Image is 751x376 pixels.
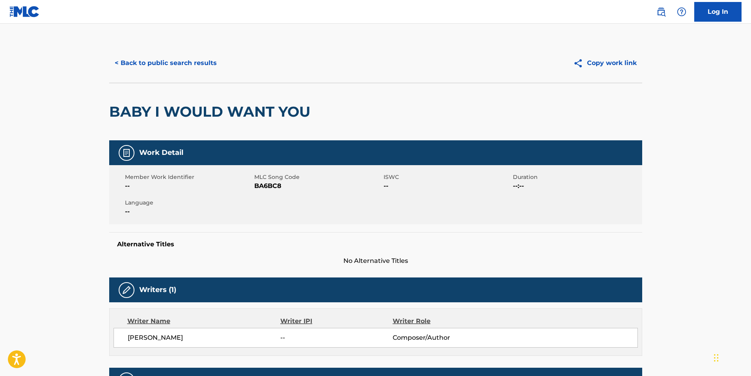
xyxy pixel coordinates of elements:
div: Drag [714,346,719,370]
img: help [677,7,686,17]
span: Duration [513,173,640,181]
span: No Alternative Titles [109,256,642,266]
div: Help [674,4,690,20]
span: Member Work Identifier [125,173,252,181]
span: [PERSON_NAME] [128,333,281,342]
div: Writer Name [127,316,281,326]
h2: BABY I WOULD WANT YOU [109,103,314,121]
span: -- [384,181,511,191]
img: Copy work link [573,58,587,68]
span: --:-- [513,181,640,191]
a: Public Search [653,4,669,20]
img: search [656,7,666,17]
span: -- [125,207,252,216]
img: MLC Logo [9,6,40,17]
span: Language [125,199,252,207]
span: -- [280,333,392,342]
h5: Writers (1) [139,285,176,294]
div: Writer Role [393,316,495,326]
span: BA6BC8 [254,181,382,191]
span: -- [125,181,252,191]
button: < Back to public search results [109,53,222,73]
span: MLC Song Code [254,173,382,181]
div: Writer IPI [280,316,393,326]
h5: Alternative Titles [117,240,634,248]
a: Log In [694,2,742,22]
button: Copy work link [568,53,642,73]
iframe: Chat Widget [712,338,751,376]
img: Work Detail [122,148,131,158]
span: ISWC [384,173,511,181]
img: Writers [122,285,131,295]
h5: Work Detail [139,148,183,157]
span: Composer/Author [393,333,495,342]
